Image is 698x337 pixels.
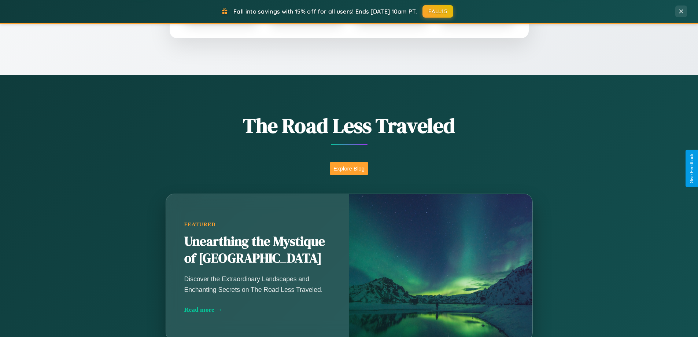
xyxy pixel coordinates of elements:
h2: Unearthing the Mystique of [GEOGRAPHIC_DATA] [184,233,331,267]
h1: The Road Less Traveled [129,111,569,140]
button: Explore Blog [330,162,368,175]
p: Discover the Extraordinary Landscapes and Enchanting Secrets on The Road Less Traveled. [184,274,331,294]
button: FALL15 [422,5,453,18]
div: Read more → [184,306,331,314]
span: Fall into savings with 15% off for all users! Ends [DATE] 10am PT. [233,8,417,15]
div: Featured [184,221,331,228]
div: Give Feedback [689,154,694,183]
